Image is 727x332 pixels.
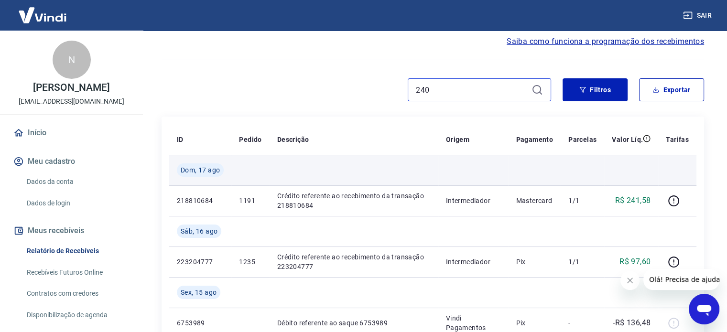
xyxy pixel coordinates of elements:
[33,83,109,93] p: [PERSON_NAME]
[446,196,501,205] p: Intermediador
[568,135,597,144] p: Parcelas
[177,196,224,205] p: 218810684
[681,7,716,24] button: Sair
[277,252,431,271] p: Crédito referente ao recebimento da transação 223204777
[568,257,597,267] p: 1/1
[177,257,224,267] p: 223204777
[239,135,261,144] p: Pedido
[177,135,184,144] p: ID
[619,256,651,268] p: R$ 97,60
[568,318,597,328] p: -
[23,284,131,303] a: Contratos com credores
[181,226,217,236] span: Sáb, 16 ago
[23,193,131,213] a: Dados de login
[11,122,131,143] a: Início
[507,36,704,47] a: Saiba como funciona a programação dos recebimentos
[11,0,74,30] img: Vindi
[277,135,309,144] p: Descrição
[239,196,261,205] p: 1191
[446,135,469,144] p: Origem
[23,241,131,261] a: Relatório de Recebíveis
[416,83,528,97] input: Busque pelo número do pedido
[620,271,640,290] iframe: Fechar mensagem
[53,41,91,79] div: N
[639,78,704,101] button: Exportar
[277,318,431,328] p: Débito referente ao saque 6753989
[23,263,131,282] a: Recebíveis Futuros Online
[446,257,501,267] p: Intermediador
[516,257,553,267] p: Pix
[23,305,131,325] a: Disponibilização de agenda
[177,318,224,328] p: 6753989
[563,78,628,101] button: Filtros
[181,288,217,297] span: Sex, 15 ago
[643,269,719,290] iframe: Mensagem da empresa
[666,135,689,144] p: Tarifas
[6,7,80,14] span: Olá! Precisa de ajuda?
[516,135,553,144] p: Pagamento
[613,317,651,329] p: -R$ 136,48
[11,220,131,241] button: Meus recebíveis
[615,195,651,206] p: R$ 241,58
[612,135,643,144] p: Valor Líq.
[181,165,220,175] span: Dom, 17 ago
[239,257,261,267] p: 1235
[23,172,131,192] a: Dados da conta
[277,191,431,210] p: Crédito referente ao recebimento da transação 218810684
[516,318,553,328] p: Pix
[516,196,553,205] p: Mastercard
[568,196,597,205] p: 1/1
[689,294,719,324] iframe: Botão para abrir a janela de mensagens
[11,151,131,172] button: Meu cadastro
[19,96,124,107] p: [EMAIL_ADDRESS][DOMAIN_NAME]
